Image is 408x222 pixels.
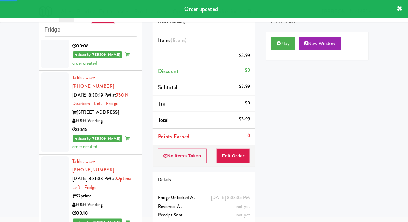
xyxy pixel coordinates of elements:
[73,201,137,209] div: H&H Vending
[158,36,186,44] span: Items
[158,67,179,75] span: Discount
[73,192,137,201] div: Optima
[73,74,114,90] a: Tablet User· [PHONE_NUMBER]
[239,82,250,91] div: $3.99
[73,92,116,98] span: [DATE] 8:30:19 PM at
[174,36,185,44] ng-pluralize: item
[271,37,295,50] button: Play
[158,19,250,24] h5: H&H Vending
[158,132,189,141] span: Points Earned
[73,158,114,174] a: Tablet User· [PHONE_NUMBER]
[170,36,186,44] span: (1 )
[185,5,218,13] span: Order updated
[73,135,122,142] span: reviewed by [PERSON_NAME]
[73,42,137,51] div: 00:08
[158,176,250,184] div: Details
[73,175,116,182] span: [DATE] 8:31:38 PM at
[158,202,250,211] div: Reviewed At
[73,209,137,218] div: 00:10
[245,66,250,75] div: $0
[158,211,250,220] div: Receipt Sent
[73,51,122,58] span: reviewed by [PERSON_NAME]
[45,24,137,37] input: Search vision orders
[211,194,250,202] div: [DATE] 8:33:35 PM
[247,131,250,140] div: 0
[73,108,137,117] div: [STREET_ADDRESS]
[239,51,250,60] div: $3.99
[158,83,178,91] span: Subtotal
[245,99,250,107] div: $0
[236,211,250,218] span: not yet
[158,100,165,108] span: Tax
[158,116,169,124] span: Total
[73,51,130,66] span: order created
[158,194,250,202] div: Fridge Unlocked At
[216,149,250,163] button: Edit Order
[73,175,134,191] a: Optima - Left - Fridge
[158,149,207,163] button: No Items Taken
[299,37,341,50] button: New Window
[73,125,137,134] div: 00:15
[236,203,250,210] span: not yet
[39,71,142,154] li: Tablet User· [PHONE_NUMBER][DATE] 8:30:19 PM at750 N Dearborn - Left - Fridge[STREET_ADDRESS]H&H ...
[73,117,137,125] div: H&H Vending
[239,115,250,124] div: $3.99
[73,74,114,90] span: · [PHONE_NUMBER]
